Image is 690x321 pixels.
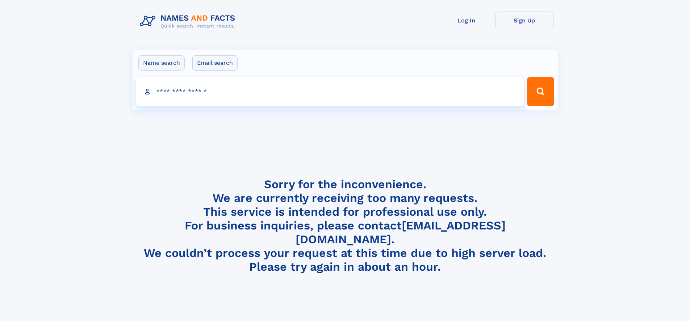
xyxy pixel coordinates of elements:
[138,55,185,71] label: Name search
[137,12,241,31] img: Logo Names and Facts
[137,177,553,274] h4: Sorry for the inconvenience. We are currently receiving too many requests. This service is intend...
[136,77,524,106] input: search input
[495,12,553,29] a: Sign Up
[296,219,506,246] a: [EMAIL_ADDRESS][DOMAIN_NAME]
[527,77,554,106] button: Search Button
[438,12,495,29] a: Log In
[192,55,238,71] label: Email search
